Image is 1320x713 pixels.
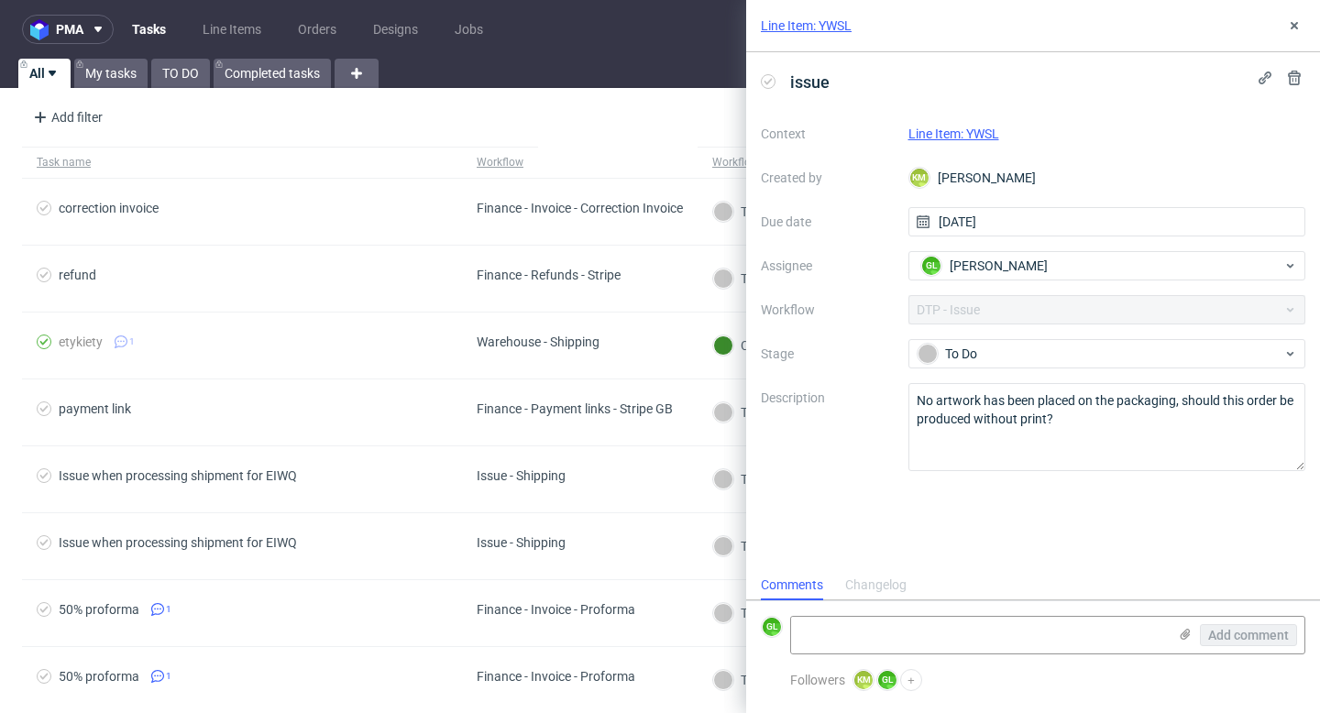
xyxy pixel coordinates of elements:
div: To Do [713,536,773,556]
div: 50% proforma [59,669,139,684]
figcaption: KM [910,169,929,187]
a: Designs [362,15,429,44]
figcaption: GL [878,671,896,689]
label: Stage [761,343,894,365]
div: To Do [713,402,773,422]
span: pma [56,23,83,36]
img: logo [30,19,56,40]
span: [PERSON_NAME] [950,257,1048,275]
span: Followers [790,673,845,687]
div: Issue - Shipping [477,535,566,550]
a: Line Item: YWSL [908,126,999,141]
label: Description [761,387,894,467]
label: Created by [761,167,894,189]
div: Add filter [26,103,106,132]
div: [PERSON_NAME] [908,163,1306,192]
div: Issue when processing shipment for EIWQ [59,535,297,550]
a: Orders [287,15,347,44]
div: Workflow stage [712,155,789,170]
div: Finance - Refunds - Stripe [477,268,621,282]
div: To Do [713,202,773,222]
div: Workflow [477,155,523,170]
div: correction invoice [59,201,159,215]
label: Due date [761,211,894,233]
a: My tasks [74,59,148,88]
div: 50% proforma [59,602,139,617]
label: Assignee [761,255,894,277]
label: Context [761,123,894,145]
figcaption: KM [854,671,873,689]
a: Completed tasks [214,59,331,88]
button: + [900,669,922,691]
div: To Do [713,269,773,289]
div: To Do [918,344,1282,364]
div: Completed [713,335,802,356]
div: Issue - Shipping [477,468,566,483]
span: 1 [129,335,135,349]
textarea: No artwork has been placed on the packaging, should this order be produced without print? [908,383,1306,471]
div: Finance - Invoice - Proforma [477,602,635,617]
span: Task name [37,155,447,170]
figcaption: GL [763,618,781,636]
a: Jobs [444,15,494,44]
div: Comments [761,571,823,600]
div: etykiety [59,335,103,349]
div: Changelog [845,571,907,600]
a: TO DO [151,59,210,88]
span: 1 [166,669,171,684]
label: Workflow [761,299,894,321]
span: 1 [166,602,171,617]
a: All [18,59,71,88]
div: To Do [713,670,773,690]
span: issue [783,67,837,97]
a: Line Item: YWSL [761,16,852,35]
button: pma [22,15,114,44]
div: Finance - Invoice - Proforma [477,669,635,684]
div: Issue when processing shipment for EIWQ [59,468,297,483]
div: Finance - Invoice - Correction Invoice [477,201,683,215]
a: Tasks [121,15,177,44]
figcaption: GL [922,257,940,275]
div: To Do [713,469,773,489]
div: Finance - Payment links - Stripe GB [477,401,673,416]
div: To Do [713,603,773,623]
div: payment link [59,401,131,416]
div: Warehouse - Shipping [477,335,599,349]
a: Line Items [192,15,272,44]
div: refund [59,268,96,282]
